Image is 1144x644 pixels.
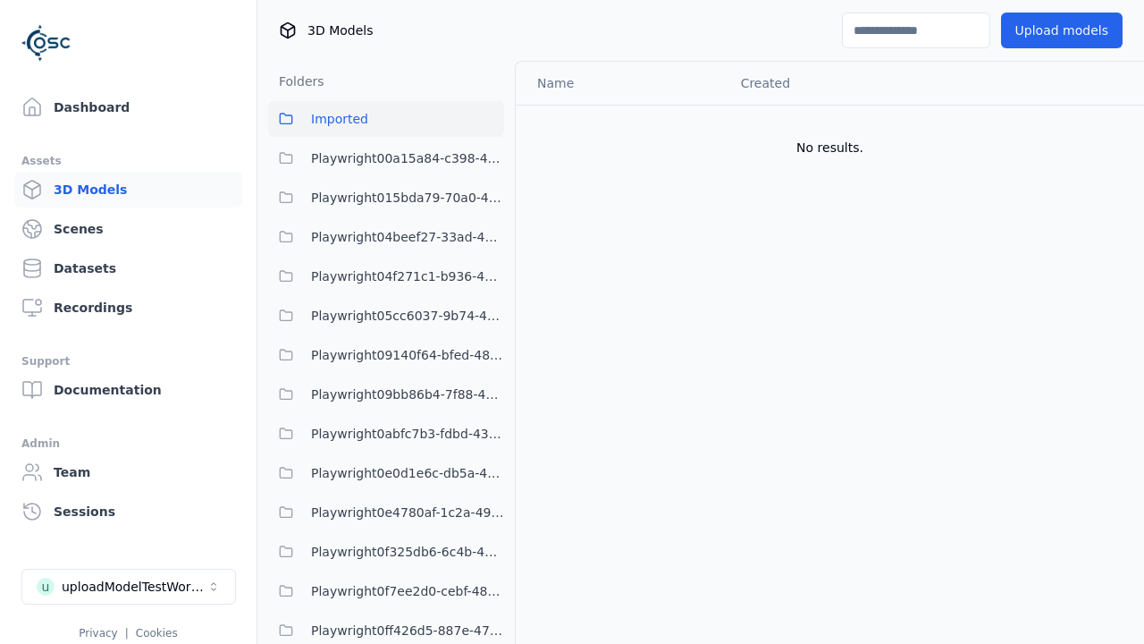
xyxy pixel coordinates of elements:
[21,351,235,372] div: Support
[268,337,504,373] button: Playwright09140f64-bfed-4894-9ae1-f5b1e6c36039
[268,258,504,294] button: Playwright04f271c1-b936-458c-b5f6-36ca6337f11a
[21,569,236,605] button: Select a workspace
[125,627,129,640] span: |
[21,433,235,454] div: Admin
[1001,13,1123,48] button: Upload models
[311,187,504,208] span: Playwright015bda79-70a0-409c-99cb-1511bab16c94
[268,298,504,334] button: Playwright05cc6037-9b74-4704-86c6-3ffabbdece83
[268,72,324,90] h3: Folders
[14,250,242,286] a: Datasets
[14,211,242,247] a: Scenes
[21,150,235,172] div: Assets
[14,494,242,530] a: Sessions
[14,172,242,208] a: 3D Models
[14,290,242,326] a: Recordings
[62,578,206,596] div: uploadModelTestWorkspace
[37,578,55,596] div: u
[268,377,504,412] button: Playwright09bb86b4-7f88-4a8f-8ea8-a4c9412c995e
[311,502,504,523] span: Playwright0e4780af-1c2a-492e-901c-6880da17528a
[14,89,242,125] a: Dashboard
[311,344,504,366] span: Playwright09140f64-bfed-4894-9ae1-f5b1e6c36039
[311,148,504,169] span: Playwright00a15a84-c398-4ef4-9da8-38c036397b1e
[268,455,504,491] button: Playwright0e0d1e6c-db5a-4244-b424-632341d2c1b4
[311,423,504,445] span: Playwright0abfc7b3-fdbd-438a-9097-bdc709c88d01
[79,627,117,640] a: Privacy
[268,140,504,176] button: Playwright00a15a84-c398-4ef4-9da8-38c036397b1e
[516,62,727,105] th: Name
[311,620,504,641] span: Playwright0ff426d5-887e-47ce-9e83-c6f549f6a63f
[311,226,504,248] span: Playwright04beef27-33ad-4b39-a7ba-e3ff045e7193
[311,305,504,326] span: Playwright05cc6037-9b74-4704-86c6-3ffabbdece83
[268,180,504,216] button: Playwright015bda79-70a0-409c-99cb-1511bab16c94
[311,266,504,287] span: Playwright04f271c1-b936-458c-b5f6-36ca6337f11a
[268,101,504,137] button: Imported
[268,534,504,570] button: Playwright0f325db6-6c4b-4947-9a8f-f4487adedf2c
[311,541,504,563] span: Playwright0f325db6-6c4b-4947-9a8f-f4487adedf2c
[21,18,71,68] img: Logo
[307,21,373,39] span: 3D Models
[311,108,368,130] span: Imported
[311,580,504,602] span: Playwright0f7ee2d0-cebf-4840-a756-5a7a26222786
[268,573,504,609] button: Playwright0f7ee2d0-cebf-4840-a756-5a7a26222786
[268,416,504,452] button: Playwright0abfc7b3-fdbd-438a-9097-bdc709c88d01
[268,495,504,530] button: Playwright0e4780af-1c2a-492e-901c-6880da17528a
[14,454,242,490] a: Team
[311,462,504,484] span: Playwright0e0d1e6c-db5a-4244-b424-632341d2c1b4
[727,62,942,105] th: Created
[14,372,242,408] a: Documentation
[268,219,504,255] button: Playwright04beef27-33ad-4b39-a7ba-e3ff045e7193
[136,627,178,640] a: Cookies
[311,384,504,405] span: Playwright09bb86b4-7f88-4a8f-8ea8-a4c9412c995e
[516,105,1144,191] td: No results.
